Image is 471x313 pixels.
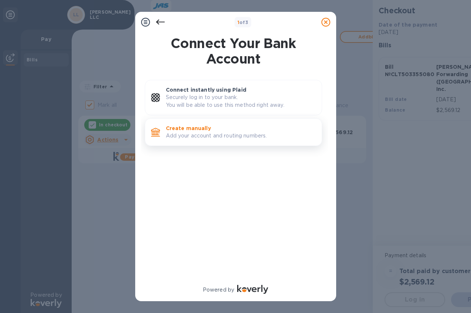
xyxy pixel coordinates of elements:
p: Add your account and routing numbers. [166,132,316,140]
p: Powered by [203,286,234,294]
span: 1 [238,20,239,25]
p: Create manually [166,125,316,132]
p: Securely log in to your bank. You will be able to use this method right away. [166,93,316,109]
h1: Connect Your Bank Account [142,35,325,67]
p: Connect instantly using Plaid [166,86,316,93]
b: of 3 [238,20,249,25]
img: Logo [237,285,268,294]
